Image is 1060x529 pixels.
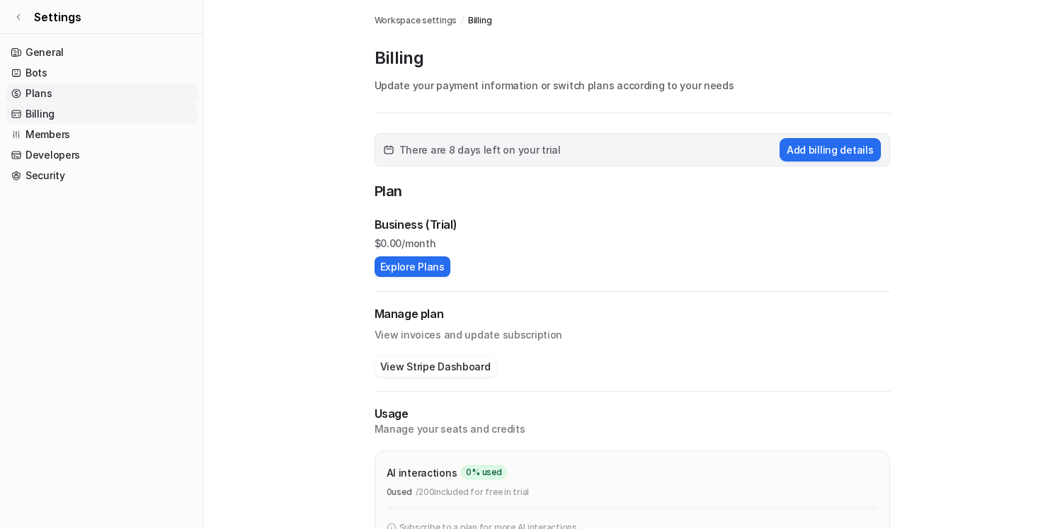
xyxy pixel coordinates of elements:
[375,422,890,436] p: Manage your seats and credits
[384,145,394,155] img: calender-icon.svg
[34,8,81,25] span: Settings
[375,356,496,377] button: View Stripe Dashboard
[416,486,529,499] p: / 200 included for free in trial
[468,14,491,27] a: Billing
[387,486,412,499] p: 0 used
[387,465,457,480] p: AI interactions
[6,125,198,144] a: Members
[780,138,881,161] button: Add billing details
[375,181,890,205] p: Plan
[375,236,890,251] p: $ 0.00/month
[375,306,890,322] h2: Manage plan
[461,14,464,27] span: /
[375,406,890,422] p: Usage
[6,166,198,186] a: Security
[6,145,198,165] a: Developers
[461,465,506,479] span: 0 % used
[6,42,198,62] a: General
[375,78,890,93] p: Update your payment information or switch plans according to your needs
[375,256,450,277] button: Explore Plans
[399,142,561,157] span: There are 8 days left on your trial
[6,63,198,83] a: Bots
[375,47,890,69] p: Billing
[375,216,457,233] p: Business (Trial)
[6,84,198,103] a: Plans
[375,322,890,342] p: View invoices and update subscription
[375,14,457,27] a: Workspace settings
[6,104,198,124] a: Billing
